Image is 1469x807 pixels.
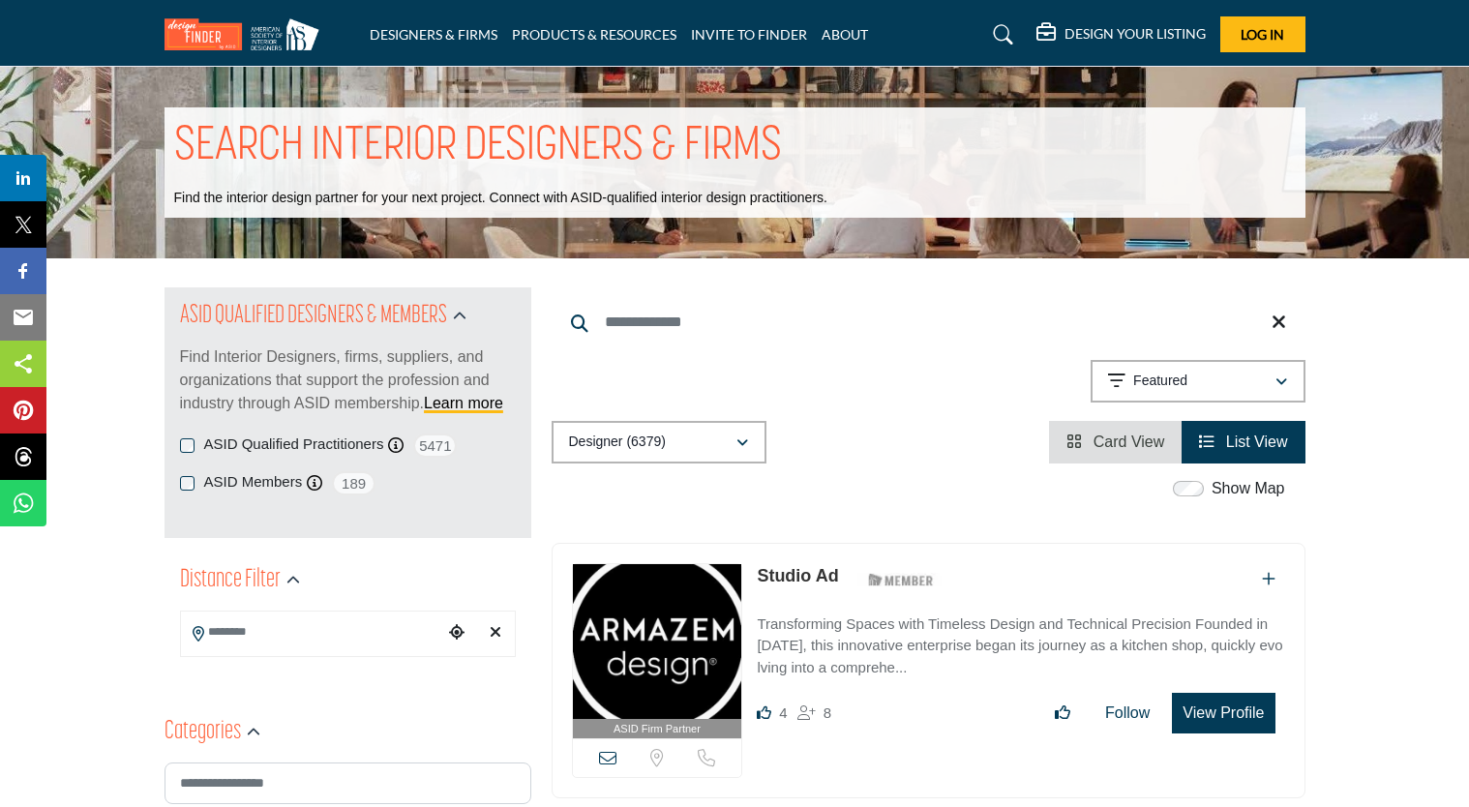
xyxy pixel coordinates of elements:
a: Studio Ad [757,566,838,585]
button: Like listing [1042,694,1083,732]
li: Card View [1049,421,1182,463]
i: Likes [757,705,771,720]
li: List View [1182,421,1304,463]
label: Show Map [1212,477,1285,500]
a: DESIGNERS & FIRMS [370,26,497,43]
div: DESIGN YOUR LISTING [1036,23,1206,46]
span: ASID Firm Partner [614,721,701,737]
h2: Categories [165,715,241,750]
a: Learn more [424,395,503,411]
label: ASID Members [204,471,303,493]
img: Site Logo [165,18,329,50]
img: ASID Members Badge Icon [857,568,944,592]
span: 8 [824,704,831,721]
img: Studio Ad [573,564,742,719]
a: View List [1199,433,1287,450]
a: PRODUCTS & RESOURCES [512,26,676,43]
button: Featured [1091,360,1305,403]
span: 4 [779,704,787,721]
a: Add To List [1262,571,1275,587]
div: Followers [797,702,831,725]
p: Find Interior Designers, firms, suppliers, and organizations that support the profession and indu... [180,345,516,415]
p: Designer (6379) [569,433,666,452]
input: Search Category [165,762,531,804]
label: ASID Qualified Practitioners [204,433,384,456]
a: View Card [1066,433,1164,450]
input: ASID Qualified Practitioners checkbox [180,438,195,453]
h2: Distance Filter [180,563,281,598]
div: Choose your current location [442,613,471,654]
div: Clear search location [481,613,510,654]
span: Card View [1094,433,1165,450]
p: Featured [1133,372,1187,391]
p: Transforming Spaces with Timeless Design and Technical Precision Founded in [DATE], this innovati... [757,613,1284,679]
h1: SEARCH INTERIOR DESIGNERS & FIRMS [174,117,782,177]
h2: ASID QUALIFIED DESIGNERS & MEMBERS [180,299,447,334]
a: ASID Firm Partner [573,564,742,739]
button: Follow [1093,694,1162,732]
span: 189 [332,471,375,495]
span: List View [1226,433,1288,450]
a: ABOUT [822,26,868,43]
input: Search Keyword [552,299,1305,345]
h5: DESIGN YOUR LISTING [1064,25,1206,43]
a: Transforming Spaces with Timeless Design and Technical Precision Founded in [DATE], this innovati... [757,602,1284,679]
p: Studio Ad [757,563,838,589]
input: ASID Members checkbox [180,476,195,491]
a: Search [974,19,1026,50]
a: INVITE TO FINDER [691,26,807,43]
span: Log In [1241,26,1284,43]
button: View Profile [1172,693,1274,733]
input: Search Location [181,613,442,651]
p: Find the interior design partner for your next project. Connect with ASID-qualified interior desi... [174,189,827,208]
span: 5471 [413,433,457,458]
button: Log In [1220,16,1305,52]
button: Designer (6379) [552,421,766,463]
